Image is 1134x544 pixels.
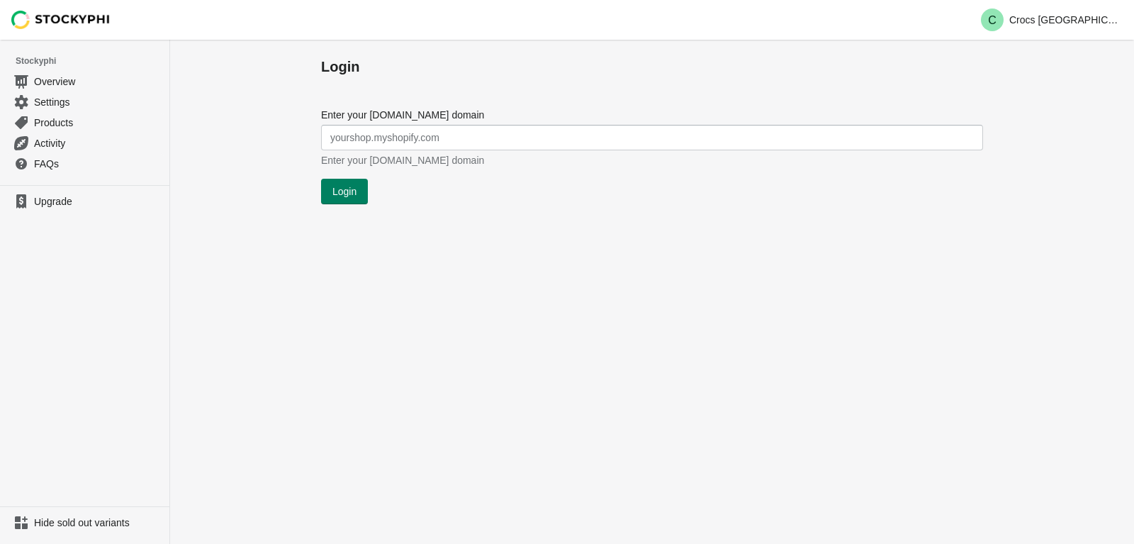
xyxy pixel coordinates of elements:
a: Activity [6,133,164,153]
span: Enter your [DOMAIN_NAME] domain [321,155,484,166]
a: Products [6,112,164,133]
text: C [988,14,997,26]
a: Overview [6,71,164,91]
span: Products [34,116,161,130]
span: Upgrade [34,194,161,209]
span: Settings [34,95,161,109]
span: Avatar with initials C [981,9,1004,31]
span: Hide sold out variants [34,516,161,530]
button: Login [321,179,368,204]
a: Upgrade [6,191,164,211]
p: Crocs [GEOGRAPHIC_DATA] [1009,14,1123,26]
span: FAQs [34,157,161,171]
a: Hide sold out variants [6,513,164,533]
input: yourshop.myshopify.com [321,125,983,150]
span: Login [332,186,357,197]
h1: Login [321,57,983,77]
a: FAQs [6,153,164,174]
span: Activity [34,136,161,150]
label: Enter your [DOMAIN_NAME] domain [321,108,484,122]
button: Avatar with initials CCrocs [GEOGRAPHIC_DATA] [975,6,1128,34]
span: Stockyphi [16,54,169,68]
a: Settings [6,91,164,112]
img: Stockyphi [11,11,111,29]
span: Overview [34,74,161,89]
